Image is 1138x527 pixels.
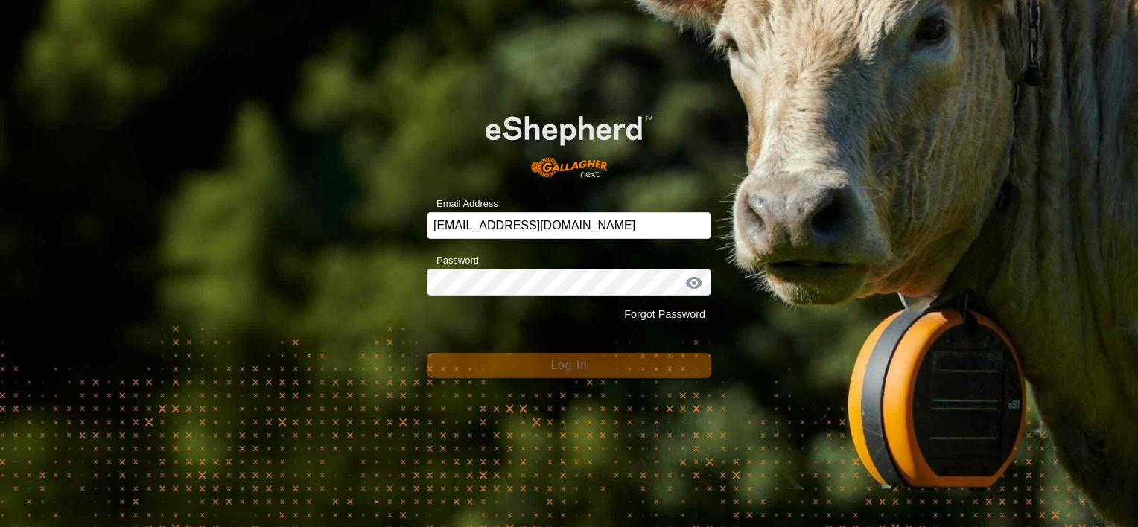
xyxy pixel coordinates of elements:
input: Email Address [427,212,711,239]
img: E-shepherd Logo [455,92,683,189]
button: Log In [427,353,711,378]
span: Log In [550,359,587,371]
label: Password [427,253,479,268]
label: Email Address [427,197,498,211]
a: Forgot Password [624,308,705,320]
